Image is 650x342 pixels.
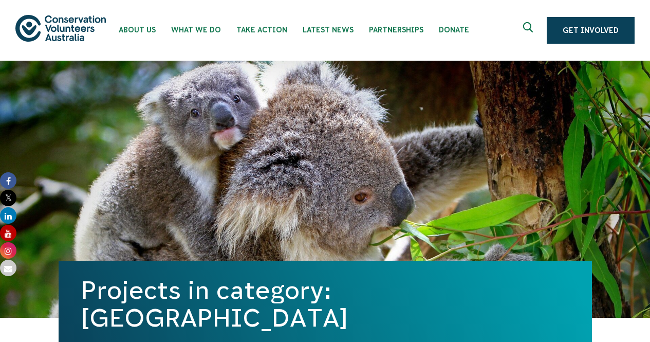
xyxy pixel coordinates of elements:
h1: Projects in category: [GEOGRAPHIC_DATA] [81,276,569,332]
span: What We Do [171,26,221,34]
span: Latest News [303,26,354,34]
span: Donate [439,26,469,34]
span: About Us [119,26,156,34]
a: Get Involved [547,17,635,44]
span: Partnerships [369,26,423,34]
span: Take Action [236,26,287,34]
span: Expand search box [523,22,536,39]
img: logo.svg [15,15,106,41]
button: Expand search box Close search box [517,18,542,43]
